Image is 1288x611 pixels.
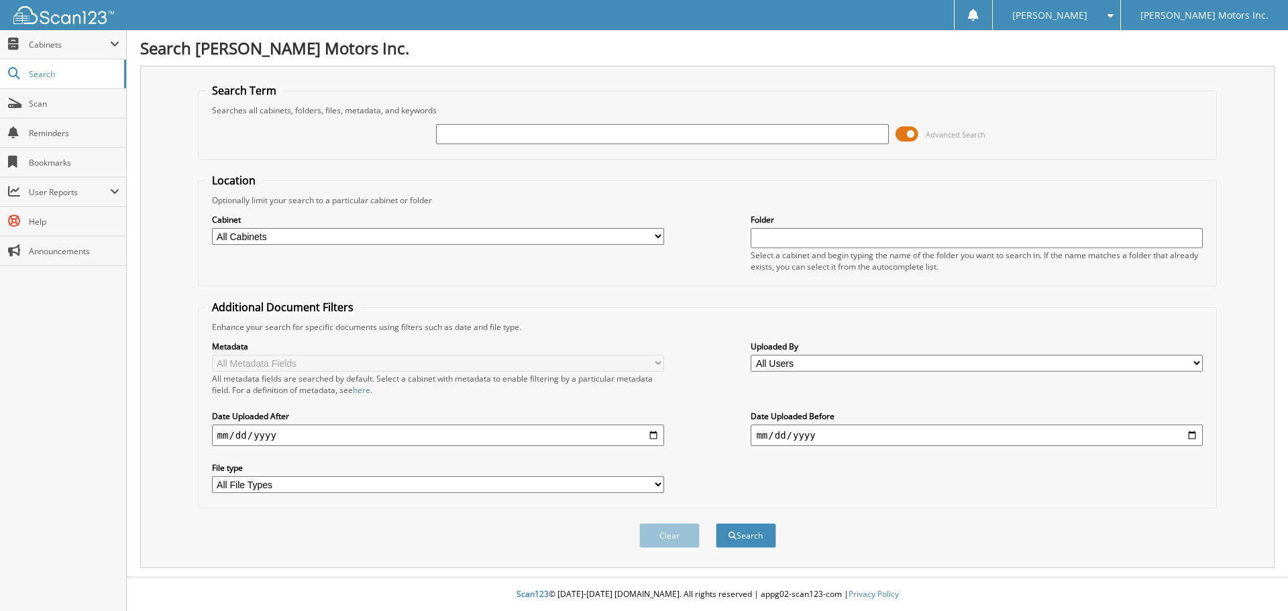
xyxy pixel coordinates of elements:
label: Date Uploaded After [212,410,664,422]
span: [PERSON_NAME] Motors Inc. [1140,11,1269,19]
div: Enhance your search for specific documents using filters such as date and file type. [205,321,1210,333]
span: Scan [29,98,119,109]
span: Scan123 [517,588,549,600]
img: scan123-logo-white.svg [13,6,114,24]
a: Privacy Policy [849,588,899,600]
div: © [DATE]-[DATE] [DOMAIN_NAME]. All rights reserved | appg02-scan123-com | [127,578,1288,611]
span: [PERSON_NAME] [1012,11,1087,19]
div: All metadata fields are searched by default. Select a cabinet with metadata to enable filtering b... [212,373,664,396]
span: Cabinets [29,39,110,50]
input: end [751,425,1203,446]
span: Bookmarks [29,157,119,168]
button: Search [716,523,776,548]
legend: Location [205,173,262,188]
label: File type [212,462,664,474]
a: here [353,384,370,396]
label: Folder [751,214,1203,225]
span: Advanced Search [926,129,985,140]
span: Announcements [29,245,119,257]
legend: Search Term [205,83,283,98]
label: Date Uploaded Before [751,410,1203,422]
div: Select a cabinet and begin typing the name of the folder you want to search in. If the name match... [751,249,1203,272]
div: Optionally limit your search to a particular cabinet or folder [205,195,1210,206]
span: Reminders [29,127,119,139]
legend: Additional Document Filters [205,300,360,315]
span: Help [29,216,119,227]
span: Search [29,68,117,80]
label: Uploaded By [751,341,1203,352]
div: Searches all cabinets, folders, files, metadata, and keywords [205,105,1210,116]
label: Cabinet [212,214,664,225]
span: User Reports [29,186,110,198]
h1: Search [PERSON_NAME] Motors Inc. [140,37,1275,59]
label: Metadata [212,341,664,352]
input: start [212,425,664,446]
button: Clear [639,523,700,548]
